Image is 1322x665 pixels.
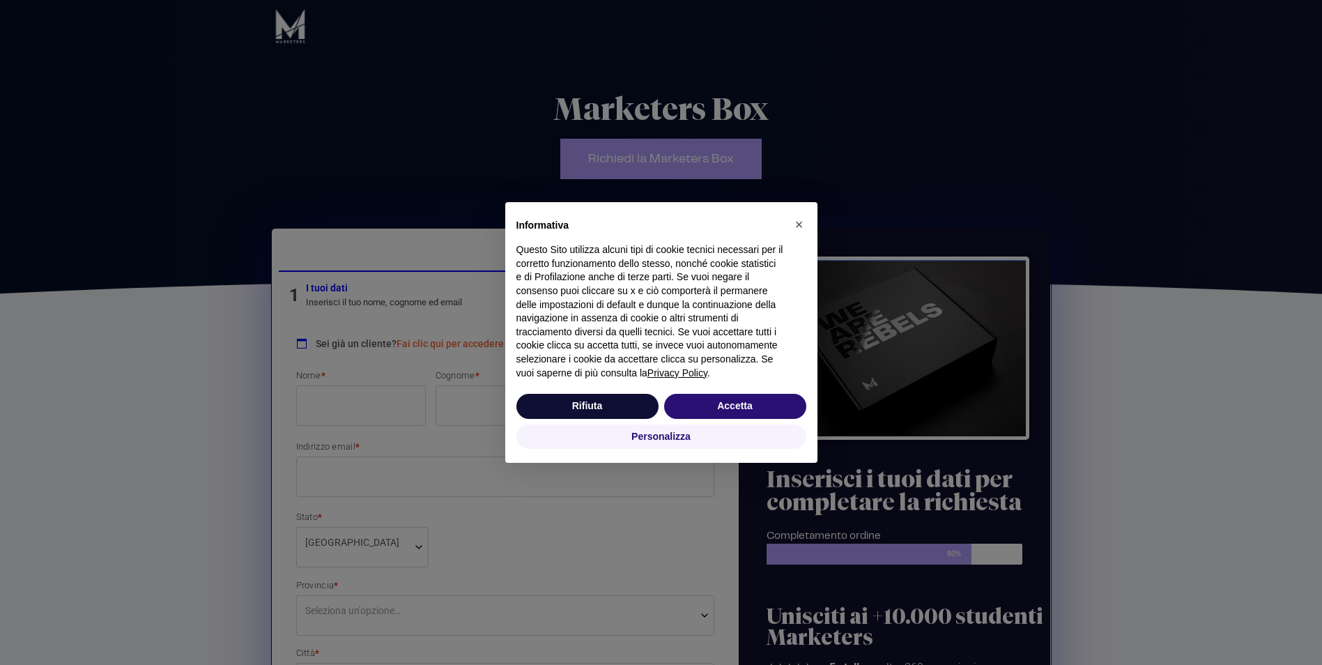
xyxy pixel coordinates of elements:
[516,243,784,380] p: Questo Sito utilizza alcuni tipi di cookie tecnici necessari per il corretto funzionamento dello ...
[795,217,804,232] span: ×
[516,425,806,450] button: Personalizza
[516,394,659,419] button: Rifiuta
[788,213,810,236] button: Chiudi questa informativa
[664,394,806,419] button: Accetta
[516,219,784,233] h2: Informativa
[647,367,707,379] a: Privacy Policy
